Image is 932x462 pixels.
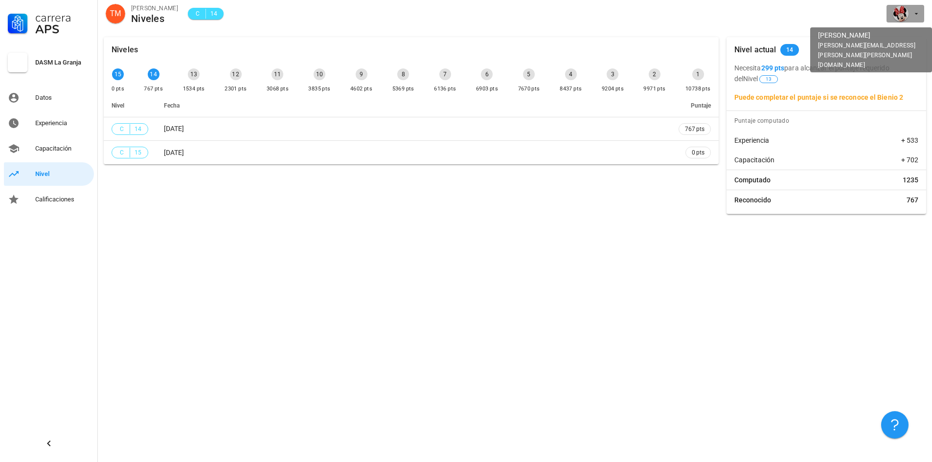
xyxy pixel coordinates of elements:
[35,196,90,203] div: Calificaciones
[134,124,142,134] span: 14
[730,111,926,131] div: Puntaje computado
[272,68,283,80] div: 11
[183,84,205,94] div: 1534 pts
[267,84,289,94] div: 3068 pts
[602,84,624,94] div: 9204 pts
[692,68,704,80] div: 1
[685,84,711,94] div: 10738 pts
[4,188,94,211] a: Calificaciones
[734,93,903,101] b: Puede completar el puntaje si se reconoce el Bienio 2
[761,64,785,72] b: 299 pts
[907,195,918,205] span: 767
[649,68,660,80] div: 2
[112,37,138,63] div: Niveles
[188,68,200,80] div: 13
[350,84,372,94] div: 4602 pts
[35,170,90,178] div: Nivel
[230,68,242,80] div: 12
[156,94,671,117] th: Fecha
[643,84,665,94] div: 9971 pts
[35,119,90,127] div: Experiencia
[106,4,125,23] div: avatar
[356,68,367,80] div: 9
[112,102,124,109] span: Nivel
[194,9,202,19] span: C
[560,84,582,94] div: 8437 pts
[164,102,180,109] span: Fecha
[734,195,771,205] span: Reconocido
[148,68,159,80] div: 14
[104,94,156,117] th: Nivel
[308,84,330,94] div: 3835 pts
[110,4,121,23] span: TM
[35,94,90,102] div: Datos
[734,37,776,63] div: Nivel actual
[225,84,247,94] div: 2301 pts
[766,76,772,83] span: 13
[734,135,769,145] span: Experiencia
[35,12,90,23] div: Carrera
[4,86,94,110] a: Datos
[901,135,918,145] span: + 533
[685,124,705,134] span: 767 pts
[893,6,909,22] div: avatar
[35,59,90,66] div: DASM La Granja
[4,111,94,135] a: Experiencia
[734,155,774,165] span: Capacitación
[164,149,184,156] span: [DATE]
[118,148,126,157] span: C
[392,84,414,94] div: 5369 pts
[692,148,705,157] span: 0 pts
[314,68,325,80] div: 10
[691,102,711,109] span: Puntaje
[901,155,918,165] span: + 702
[434,84,456,94] div: 6136 pts
[743,75,779,83] span: Nivel
[118,124,126,134] span: C
[4,137,94,160] a: Capacitación
[439,68,451,80] div: 7
[112,84,124,94] div: 0 pts
[131,13,178,24] div: Niveles
[112,68,124,80] div: 15
[786,44,794,56] span: 14
[903,175,918,185] span: 1235
[131,3,178,13] div: [PERSON_NAME]
[210,9,218,19] span: 14
[671,94,719,117] th: Puntaje
[134,148,142,157] span: 15
[523,68,535,80] div: 5
[4,162,94,186] a: Nivel
[734,63,918,84] p: Necesita para alcanzar el puntaje requerido del
[164,125,184,132] span: [DATE]
[734,175,771,185] span: Computado
[481,68,493,80] div: 6
[607,68,618,80] div: 3
[144,84,163,94] div: 767 pts
[397,68,409,80] div: 8
[565,68,577,80] div: 4
[476,84,498,94] div: 6903 pts
[35,23,90,35] div: APS
[35,145,90,153] div: Capacitación
[518,84,540,94] div: 7670 pts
